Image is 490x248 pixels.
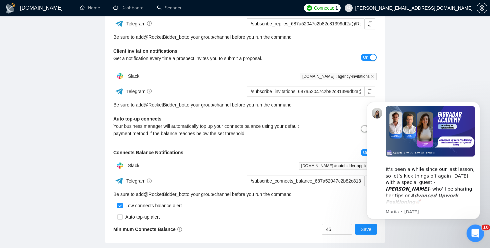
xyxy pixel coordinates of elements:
span: Telegram [126,89,152,94]
a: @RocketBidder_bot [144,101,186,108]
span: Telegram [126,178,152,184]
button: copy [365,86,375,97]
span: setting [477,5,487,11]
b: Connects Balance Notifications [113,150,183,155]
img: ww3wtPAAAAAElFTkSuQmCC [115,19,123,28]
span: info-circle [177,227,182,232]
span: 1 [335,4,338,12]
div: Be sure to add to your group/channel before you run the command [113,191,377,198]
img: hpQkSZIkSZIkSZIkSZIkSZIkSZIkSZIkSZIkSZIkSZIkSZIkSZIkSZIkSZIkSZIkSZIkSZIkSZIkSZIkSZIkSZIkSZIkSZIkS... [113,159,127,172]
span: copy [365,21,375,26]
div: Get a notification every time a prospect invites you to submit a proposal. [113,55,311,62]
a: setting [477,5,487,11]
button: setting [477,3,487,13]
span: info-circle [147,89,152,93]
span: info-circle [147,21,152,26]
span: close [371,75,374,78]
span: On [363,54,368,61]
div: Be sure to add to your group/channel before you run the command [113,33,377,41]
a: homeHome [80,5,100,11]
span: Telegram [126,21,152,26]
button: copy [365,18,375,29]
div: Be sure to add to your group/channel before you run the command [113,101,377,108]
a: @RocketBidder_bot [144,191,186,198]
a: @RocketBidder_bot [144,33,186,41]
img: ww3wtPAAAAAElFTkSuQmCC [115,87,123,95]
b: Auto top-up connects [113,116,162,121]
img: hpQkSZIkSZIkSZIkSZIkSZIkSZIkSZIkSZIkSZIkSZIkSZIkSZIkSZIkSZIkSZIkSZIkSZIkSZIkSZIkSZIkSZIkSZIkSZIkS... [113,69,127,83]
b: Client invitation notifications [113,48,177,54]
span: Slack [128,163,139,168]
iframe: Intercom live chat [467,225,484,242]
div: Low connects balance alert [123,202,182,209]
span: Slack [128,73,139,79]
button: Save [355,224,377,235]
b: Minimum Connects Balance [113,227,182,232]
span: Connects: [314,4,334,12]
div: Auto top-up alert [123,213,160,221]
span: copy [365,89,375,94]
span: info-circle [147,179,152,183]
img: ww3wtPAAAAAElFTkSuQmCC [115,177,123,185]
iframe: Intercom notifications message [357,92,490,230]
div: Your business manager will automatically top up your connects balance using your default payment ... [113,122,311,137]
span: [DOMAIN_NAME] #autobidder-applied [299,162,377,170]
img: upwork-logo.png [307,5,312,11]
a: dashboardDashboard [113,5,144,11]
span: [DOMAIN_NAME] #agency-invitations [300,73,377,80]
a: searchScanner [157,5,182,11]
span: user [346,6,351,10]
img: logo [5,3,16,14]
